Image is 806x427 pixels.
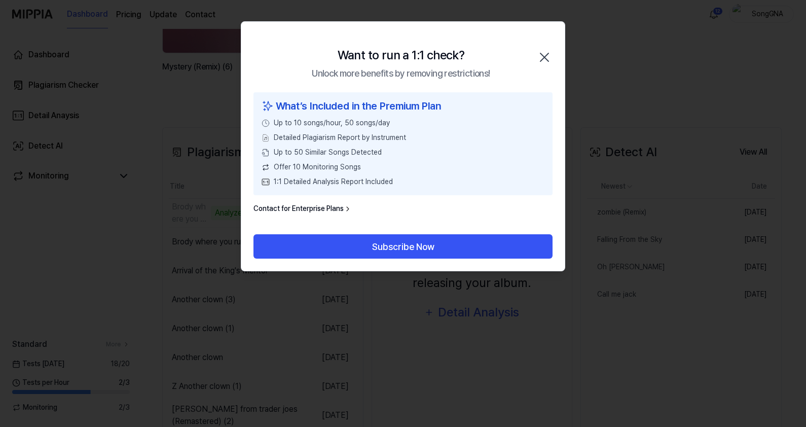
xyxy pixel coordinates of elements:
[274,118,390,128] span: Up to 10 songs/hour, 50 songs/day
[253,234,553,259] button: Subscribe Now
[262,98,274,114] img: sparkles icon
[274,162,361,172] span: Offer 10 Monitoring Songs
[262,98,544,114] div: What’s Included in the Premium Plan
[274,132,406,143] span: Detailed Plagiarism Report by Instrument
[274,147,382,158] span: Up to 50 Similar Songs Detected
[262,134,270,142] img: File Select
[312,66,490,80] div: Unlock more benefits by removing restrictions!
[338,46,465,64] div: Want to run a 1:1 check?
[253,203,352,214] a: Contact for Enterprise Plans
[274,176,393,187] span: 1:1 Detailed Analysis Report Included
